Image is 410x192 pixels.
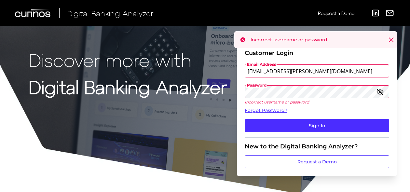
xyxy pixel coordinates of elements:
a: Request a Demo [318,8,354,19]
span: Request a Demo [318,10,354,16]
span: Password [246,83,267,88]
span: Digital Banking Analyzer [67,8,154,18]
p: Discover more with [29,49,227,70]
div: Incorrect username or password [234,31,397,48]
button: Sign In [245,119,389,132]
div: Customer Login [245,49,389,57]
strong: Digital Banking Analyzer [29,76,227,98]
a: Request a Demo [245,155,389,168]
a: Forgot Password? [245,107,389,114]
div: New to the Digital Banking Analyzer? [245,143,389,150]
img: Curinos [15,9,51,17]
span: Email Address [246,62,277,67]
p: Incorrect username or password [245,100,389,104]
